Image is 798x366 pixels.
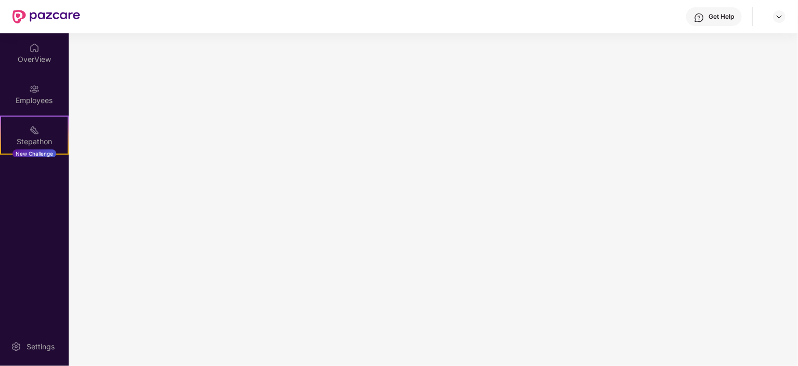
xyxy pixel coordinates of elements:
[29,84,40,94] img: svg+xml;base64,PHN2ZyBpZD0iRW1wbG95ZWVzIiB4bWxucz0iaHR0cDovL3d3dy53My5vcmcvMjAwMC9zdmciIHdpZHRoPS...
[29,125,40,135] img: svg+xml;base64,PHN2ZyB4bWxucz0iaHR0cDovL3d3dy53My5vcmcvMjAwMC9zdmciIHdpZHRoPSIyMSIgaGVpZ2h0PSIyMC...
[694,12,704,23] img: svg+xml;base64,PHN2ZyBpZD0iSGVscC0zMngzMiIgeG1sbnM9Imh0dHA6Ly93d3cudzMub3JnLzIwMDAvc3ZnIiB3aWR0aD...
[775,12,783,21] img: svg+xml;base64,PHN2ZyBpZD0iRHJvcGRvd24tMzJ4MzIiIHhtbG5zPSJodHRwOi8vd3d3LnczLm9yZy8yMDAwL3N2ZyIgd2...
[12,149,56,158] div: New Challenge
[11,342,21,352] img: svg+xml;base64,PHN2ZyBpZD0iU2V0dGluZy0yMHgyMCIgeG1sbnM9Imh0dHA6Ly93d3cudzMub3JnLzIwMDAvc3ZnIiB3aW...
[1,136,68,147] div: Stepathon
[12,10,80,23] img: New Pazcare Logo
[29,43,40,53] img: svg+xml;base64,PHN2ZyBpZD0iSG9tZSIgeG1sbnM9Imh0dHA6Ly93d3cudzMub3JnLzIwMDAvc3ZnIiB3aWR0aD0iMjAiIG...
[23,342,58,352] div: Settings
[709,12,734,21] div: Get Help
